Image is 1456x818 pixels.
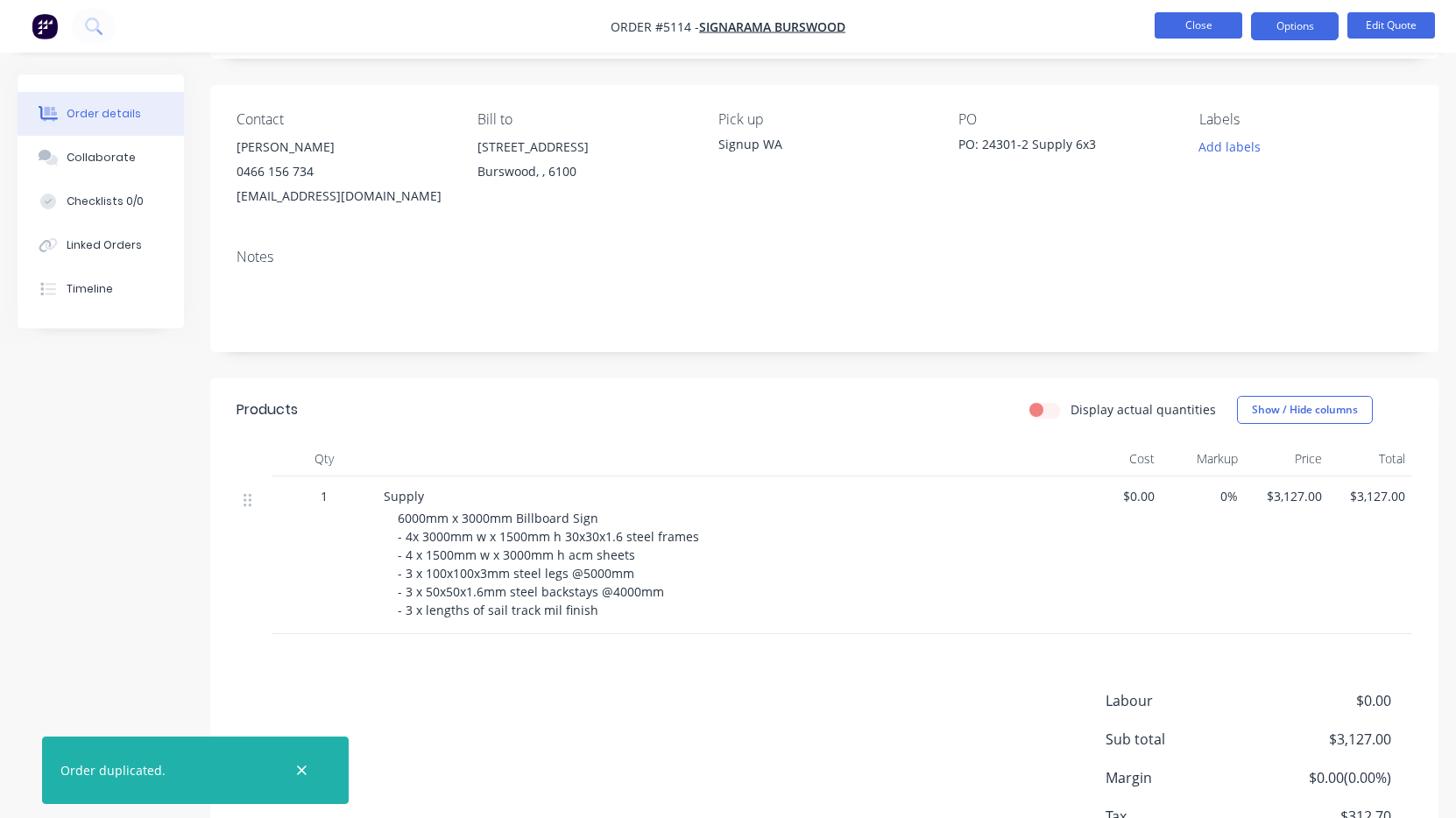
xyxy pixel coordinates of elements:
[237,249,1412,265] div: Notes
[237,399,298,420] div: Products
[958,135,1171,159] div: PO: 24301-2 Supply 6x3
[67,194,144,209] div: Checklists 0/0
[18,223,184,267] button: Linked Orders
[1245,441,1329,476] div: Price
[1085,487,1155,505] span: $0.00
[1262,767,1391,788] span: $0.00 ( 0.00 %)
[958,111,1171,128] div: PO
[237,135,449,159] div: [PERSON_NAME]
[477,135,690,159] div: [STREET_ADDRESS]
[1251,12,1339,40] button: Options
[1162,441,1246,476] div: Markup
[32,13,58,39] img: Factory
[272,441,377,476] div: Qty
[1106,729,1262,750] span: Sub total
[1155,12,1242,39] button: Close
[18,267,184,311] button: Timeline
[1252,487,1322,505] span: $3,127.00
[18,136,184,180] button: Collaborate
[398,510,699,618] span: 6000mm x 3000mm Billboard Sign - 4x 3000mm w x 1500mm h 30x30x1.6 steel frames - 4 x 1500mm w x 3...
[18,92,184,136] button: Order details
[477,111,690,128] div: Bill to
[321,487,328,505] span: 1
[384,488,424,504] span: Supply
[1329,441,1413,476] div: Total
[1071,400,1216,419] label: Display actual quantities
[60,761,166,779] div: Order duplicated.
[237,135,449,208] div: [PERSON_NAME]0466 156 734[EMAIL_ADDRESS][DOMAIN_NAME]
[67,106,141,122] div: Order details
[67,281,113,297] div: Timeline
[477,159,690,184] div: Burswood, , 6100
[611,18,699,35] span: Order #5114 -
[1347,12,1435,39] button: Edit Quote
[1262,690,1391,711] span: $0.00
[1078,441,1162,476] div: Cost
[1106,767,1262,788] span: Margin
[1199,111,1412,128] div: Labels
[477,135,690,191] div: [STREET_ADDRESS]Burswood, , 6100
[18,180,184,223] button: Checklists 0/0
[1169,487,1239,505] span: 0%
[67,237,142,253] div: Linked Orders
[1336,487,1406,505] span: $3,127.00
[1190,135,1270,159] button: Add labels
[1262,729,1391,750] span: $3,127.00
[1106,690,1262,711] span: Labour
[699,18,845,35] a: Signarama Burswood
[718,111,931,128] div: Pick up
[237,184,449,208] div: [EMAIL_ADDRESS][DOMAIN_NAME]
[237,111,449,128] div: Contact
[1237,396,1373,424] button: Show / Hide columns
[237,159,449,184] div: 0466 156 734
[67,150,136,166] div: Collaborate
[718,135,931,153] div: Signup WA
